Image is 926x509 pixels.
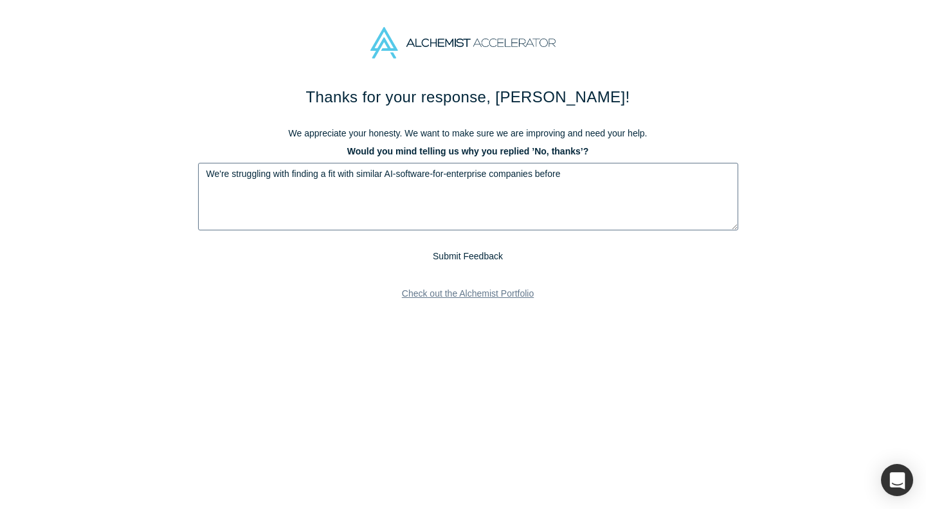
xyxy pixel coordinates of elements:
textarea: We're struggling with finding a fit with similar AI-software-for-enterprise companies before [198,163,738,230]
button: Submit Feedback [428,248,507,264]
b: Would you mind telling us why you replied ’No, thanks’? [347,146,588,156]
h1: Thanks for your response, [PERSON_NAME]! [198,86,738,109]
a: Check out the Alchemist Portfolio [392,282,543,305]
img: Alchemist Accelerator Logo [370,27,556,59]
p: We appreciate your honesty. We want to make sure we are improving and need your help. [198,127,738,140]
